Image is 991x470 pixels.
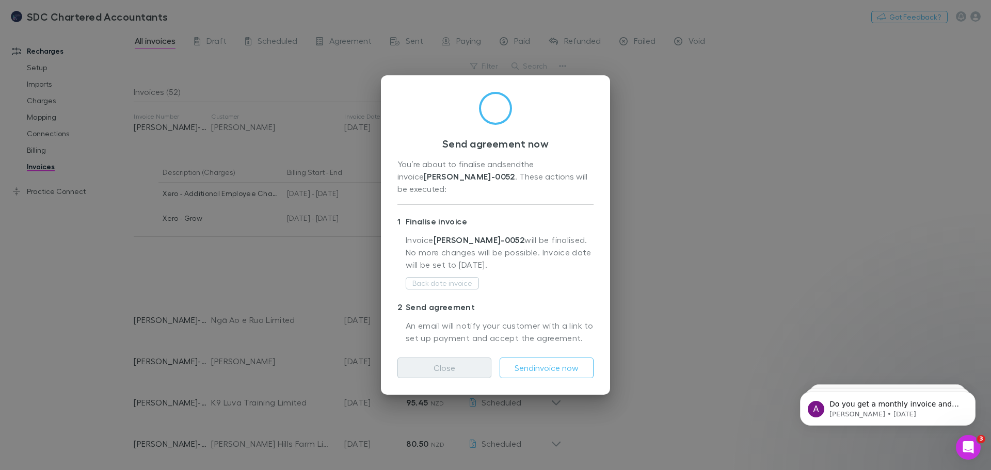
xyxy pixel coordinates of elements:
[397,213,594,230] p: Finalise invoice
[424,171,515,182] strong: [PERSON_NAME]-0052
[397,215,406,228] div: 1
[406,277,479,289] button: Back-date invoice
[434,235,525,245] strong: [PERSON_NAME]-0052
[977,435,985,443] span: 3
[956,435,981,460] iframe: Intercom live chat
[785,370,991,442] iframe: Intercom notifications message
[500,358,594,378] button: Sendinvoice now
[397,301,406,313] div: 2
[397,299,594,315] p: Send agreement
[397,137,594,150] h3: Send agreement now
[397,358,491,378] button: Close
[397,158,594,196] div: You’re about to finalise and send the invoice . These actions will be executed:
[406,234,594,276] p: Invoice will be finalised. No more changes will be possible. Invoice date will be set to [DATE] .
[406,319,594,345] p: An email will notify your customer with a link to set up payment and accept the agreement.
